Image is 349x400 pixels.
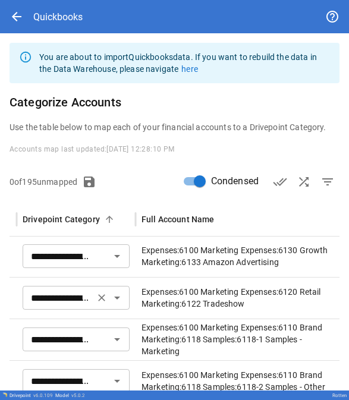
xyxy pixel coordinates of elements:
[142,286,338,310] p: Expenses:6100 Marketing Expenses:6120 Retail Marketing:6122 Tradeshow
[142,322,338,357] p: Expenses:6100 Marketing Expenses:6110 Brand Marketing:6118 Samples:6118-1 Samples - Marketing
[10,393,53,398] div: Drivepoint
[109,373,125,389] button: Open
[33,393,53,398] span: v 6.0.109
[93,289,110,306] button: Clear
[109,331,125,348] button: Open
[316,170,339,194] button: Show Unmapped Accounts Only
[268,170,292,194] button: Verify Accounts
[211,174,259,188] span: Condensed
[10,121,339,133] p: Use the table below to map each of your financial accounts to a Drivepoint Category.
[109,289,125,306] button: Open
[109,248,125,264] button: Open
[181,64,198,74] a: here
[10,93,339,112] h6: Categorize Accounts
[292,170,316,194] button: AI Auto-Map Accounts
[71,393,85,398] span: v 5.0.2
[297,175,311,189] span: shuffle
[39,46,330,80] div: You are about to import Quickbooks data. If you want to rebuild the data in the Data Warehouse, p...
[10,145,175,153] span: Accounts map last updated: [DATE] 12:28:10 PM
[55,393,85,398] div: Model
[142,215,215,224] div: Full Account Name
[101,211,118,228] button: Sort
[332,393,347,398] div: Rotten
[142,244,338,268] p: Expenses:6100 Marketing Expenses:6130 Growth Marketing:6133 Amazon Advertising
[10,10,24,24] span: arrow_back
[320,175,335,189] span: filter_list
[33,11,83,23] div: Quickbooks
[2,392,7,397] img: Drivepoint
[273,175,287,189] span: done_all
[142,369,338,393] p: Expenses:6100 Marketing Expenses:6110 Brand Marketing:6118 Samples:6118-2 Samples - Other
[10,176,77,188] p: 0 of 195 unmapped
[23,215,100,224] div: Drivepoint Category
